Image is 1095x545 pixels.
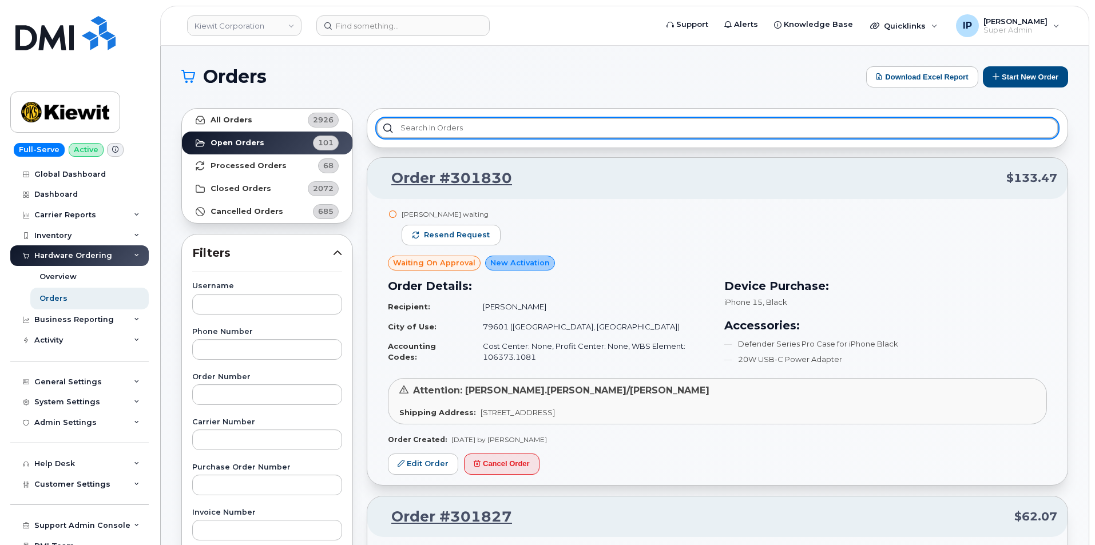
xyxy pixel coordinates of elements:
[192,283,342,290] label: Username
[983,66,1068,87] button: Start New Order
[724,339,1047,349] li: Defender Series Pro Case for iPhone Black
[211,116,252,125] strong: All Orders
[318,206,334,217] span: 685
[490,257,550,268] span: New Activation
[323,160,334,171] span: 68
[399,408,476,417] strong: Shipping Address:
[464,453,539,475] button: Cancel Order
[724,297,763,307] span: iPhone 15
[378,507,512,527] a: Order #301827
[388,435,447,444] strong: Order Created:
[402,225,501,245] button: Resend request
[211,138,264,148] strong: Open Orders
[1006,170,1057,186] span: $133.47
[763,297,787,307] span: , Black
[1045,495,1086,536] iframe: Messenger Launcher
[413,385,709,396] span: Attention: [PERSON_NAME].[PERSON_NAME]/[PERSON_NAME]
[388,277,711,295] h3: Order Details:
[388,453,458,475] a: Edit Order
[192,509,342,516] label: Invoice Number
[182,132,352,154] a: Open Orders101
[402,209,501,219] div: [PERSON_NAME] waiting
[211,161,287,170] strong: Processed Orders
[313,183,334,194] span: 2072
[1014,508,1057,525] span: $62.07
[724,354,1047,365] li: 20W USB-C Power Adapter
[724,317,1047,334] h3: Accessories:
[318,137,334,148] span: 101
[388,322,437,331] strong: City of Use:
[376,118,1058,138] input: Search in orders
[866,66,978,87] button: Download Excel Report
[424,230,490,240] span: Resend request
[182,109,352,132] a: All Orders2926
[211,184,271,193] strong: Closed Orders
[313,114,334,125] span: 2926
[451,435,547,444] span: [DATE] by [PERSON_NAME]
[388,341,436,361] strong: Accounting Codes:
[393,257,475,268] span: Waiting On Approval
[473,297,711,317] td: [PERSON_NAME]
[182,154,352,177] a: Processed Orders68
[182,200,352,223] a: Cancelled Orders685
[192,419,342,426] label: Carrier Number
[192,464,342,471] label: Purchase Order Number
[182,177,352,200] a: Closed Orders2072
[192,245,333,261] span: Filters
[724,277,1047,295] h3: Device Purchase:
[473,336,711,367] td: Cost Center: None, Profit Center: None, WBS Element: 106373.1081
[481,408,555,417] span: [STREET_ADDRESS]
[203,68,267,85] span: Orders
[473,317,711,337] td: 79601 ([GEOGRAPHIC_DATA], [GEOGRAPHIC_DATA])
[211,207,283,216] strong: Cancelled Orders
[378,168,512,189] a: Order #301830
[388,302,430,311] strong: Recipient:
[192,328,342,336] label: Phone Number
[192,373,342,381] label: Order Number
